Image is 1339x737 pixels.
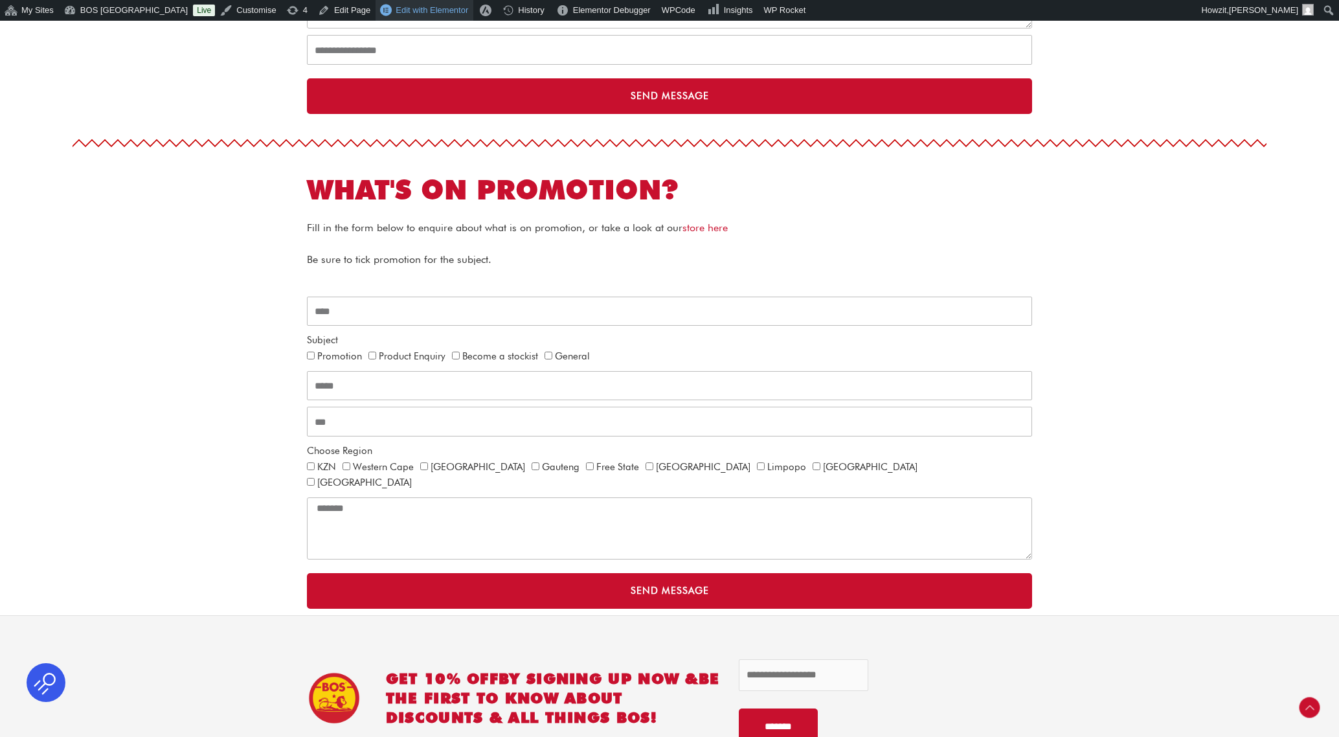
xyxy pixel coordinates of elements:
[307,221,728,234] span: Fill in the form below to enquire about what is on promotion, or take a look at our
[307,573,1032,609] button: Send Message
[682,221,728,234] a: store here
[396,5,468,15] span: Edit with Elementor
[386,669,720,727] h2: GET 10% OFF be the first to know about discounts & all things BOS!
[307,78,1032,114] button: Send Message
[631,586,709,596] span: Send Message
[193,5,215,16] a: Live
[1229,5,1298,15] span: [PERSON_NAME]
[542,461,579,473] label: Gauteng
[462,350,538,362] label: Become a stockist
[307,172,1032,208] h2: WHAT'S ON PROMOTION?
[307,443,372,459] label: Choose Region
[379,350,445,362] label: Product Enquiry
[317,461,336,473] label: KZN
[499,670,699,687] span: BY SIGNING UP NOW &
[431,461,525,473] label: [GEOGRAPHIC_DATA]
[631,91,709,101] span: Send Message
[596,461,639,473] label: Free State
[656,461,750,473] label: [GEOGRAPHIC_DATA]
[307,332,338,348] label: Subject
[555,350,590,362] label: General
[823,461,917,473] label: [GEOGRAPHIC_DATA]
[307,297,1032,615] form: CONTACT ALL
[724,5,753,15] span: Insights
[317,477,412,488] label: [GEOGRAPHIC_DATA]
[767,461,806,473] label: Limpopo
[308,672,360,724] img: BOS Ice Tea
[353,461,414,473] label: Western Cape
[317,350,362,362] label: Promotion
[307,253,491,266] span: Be sure to tick promotion for the subject.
